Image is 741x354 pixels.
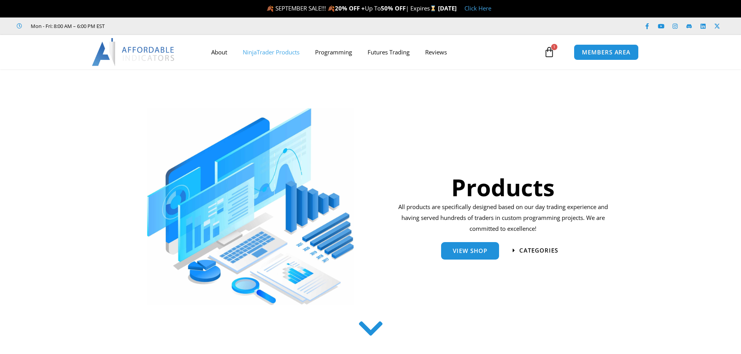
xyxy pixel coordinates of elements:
[203,43,235,61] a: About
[360,43,417,61] a: Futures Trading
[266,4,438,12] span: 🍂 SEPTEMBER SALE!!! 🍂 Up To | Expires
[441,242,499,260] a: View Shop
[430,5,436,11] img: ⌛
[396,171,611,204] h1: Products
[532,41,566,63] a: 1
[438,4,457,12] strong: [DATE]
[116,22,232,30] iframe: Customer reviews powered by Trustpilot
[582,49,631,55] span: MEMBERS AREA
[203,43,542,61] nav: Menu
[453,248,487,254] span: View Shop
[464,4,491,12] a: Click Here
[335,4,365,12] strong: 20% OFF +
[513,248,558,253] a: categories
[396,202,611,234] p: All products are specifically designed based on our day trading experience and having served hund...
[147,108,354,305] img: ProductsSection scaled | Affordable Indicators – NinjaTrader
[519,248,558,253] span: categories
[551,44,557,50] span: 1
[574,44,639,60] a: MEMBERS AREA
[417,43,455,61] a: Reviews
[307,43,360,61] a: Programming
[381,4,406,12] strong: 50% OFF
[92,38,175,66] img: LogoAI | Affordable Indicators – NinjaTrader
[29,21,105,31] span: Mon - Fri: 8:00 AM – 6:00 PM EST
[235,43,307,61] a: NinjaTrader Products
